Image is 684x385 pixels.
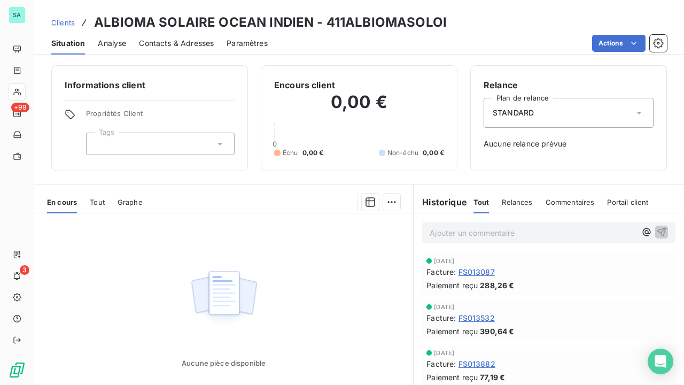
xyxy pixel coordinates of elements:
span: [DATE] [434,258,454,264]
span: Paiement reçu [426,280,478,291]
input: Ajouter une valeur [95,139,104,149]
h6: Informations client [65,79,235,91]
span: Portail client [607,198,648,206]
span: FS013532 [458,312,495,324]
span: Facture : [426,266,456,278]
span: 3 [20,265,29,275]
h6: Historique [414,196,467,209]
h2: 0,00 € [274,91,444,124]
span: 0,00 € [423,148,444,158]
span: Relances [502,198,532,206]
img: Logo LeanPay [9,361,26,379]
span: Paiement reçu [426,372,478,383]
div: SA [9,6,26,24]
span: Tout [90,198,105,206]
a: Clients [51,17,75,28]
span: Paiement reçu [426,326,478,337]
span: 288,26 € [480,280,514,291]
span: Clients [51,18,75,27]
span: Paramètres [227,38,268,49]
span: Non-échu [387,148,418,158]
button: Actions [592,35,646,52]
span: [DATE] [434,304,454,310]
span: STANDARD [493,107,534,118]
span: Aucune pièce disponible [182,359,266,367]
span: En cours [47,198,77,206]
span: Graphe [118,198,143,206]
span: FS013882 [458,358,495,369]
span: 0 [273,140,277,148]
span: Situation [51,38,85,49]
h6: Relance [484,79,654,91]
span: 77,19 € [480,372,505,383]
span: 390,64 € [480,326,514,337]
span: [DATE] [434,350,454,356]
span: Facture : [426,358,456,369]
span: Analyse [98,38,126,49]
span: 0,00 € [302,148,324,158]
h6: Encours client [274,79,335,91]
div: Open Intercom Messenger [648,349,673,374]
img: Empty state [190,265,258,332]
span: Propriétés Client [86,109,235,124]
span: Commentaires [546,198,595,206]
h3: ALBIOMA SOLAIRE OCEAN INDIEN - 411ALBIOMASOLOI [94,13,447,32]
span: FS013087 [458,266,495,278]
span: Échu [283,148,298,158]
span: Aucune relance prévue [484,138,654,149]
span: Contacts & Adresses [139,38,214,49]
span: Tout [473,198,489,206]
span: +99 [11,103,29,112]
span: Facture : [426,312,456,324]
